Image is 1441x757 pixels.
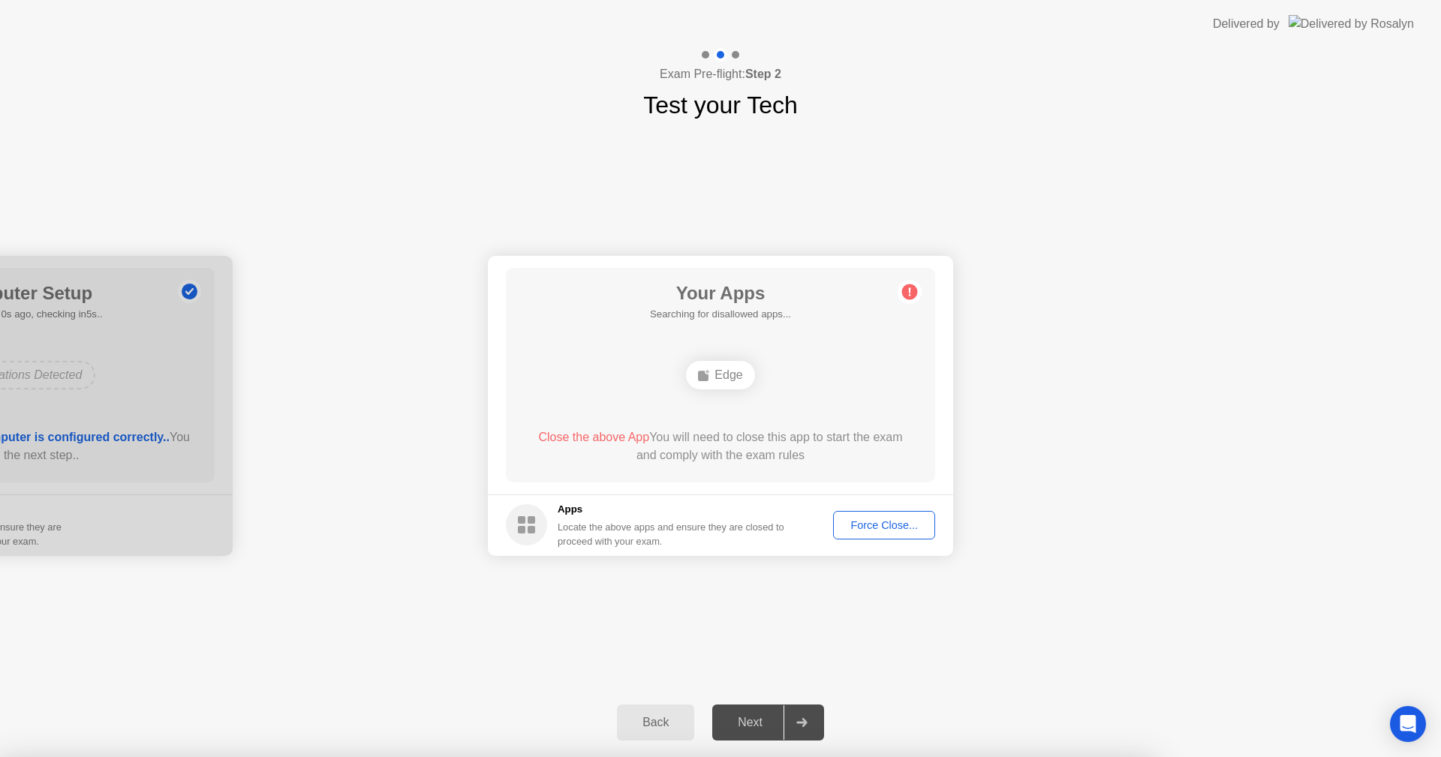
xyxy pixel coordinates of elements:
[686,361,754,389] div: Edge
[650,307,791,322] h5: Searching for disallowed apps...
[1390,706,1426,742] div: Open Intercom Messenger
[838,519,930,531] div: Force Close...
[717,716,784,729] div: Next
[558,502,785,517] h5: Apps
[558,520,785,548] div: Locate the above apps and ensure they are closed to proceed with your exam.
[621,716,690,729] div: Back
[538,431,649,443] span: Close the above App
[1289,15,1414,32] img: Delivered by Rosalyn
[643,87,798,123] h1: Test your Tech
[1213,15,1280,33] div: Delivered by
[650,280,791,307] h1: Your Apps
[528,428,914,464] div: You will need to close this app to start the exam and comply with the exam rules
[745,68,781,80] b: Step 2
[660,65,781,83] h4: Exam Pre-flight:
